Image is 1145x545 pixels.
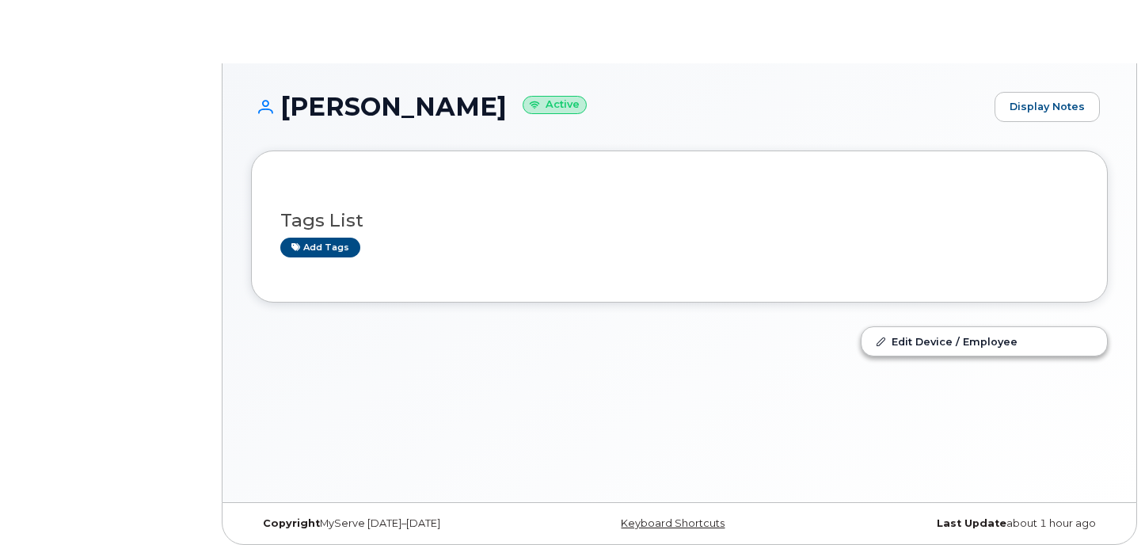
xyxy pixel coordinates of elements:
[523,96,587,114] small: Active
[251,93,987,120] h1: [PERSON_NAME]
[995,92,1100,122] a: Display Notes
[862,327,1107,356] a: Edit Device / Employee
[822,517,1108,530] div: about 1 hour ago
[251,517,537,530] div: MyServe [DATE]–[DATE]
[280,238,360,257] a: Add tags
[621,517,725,529] a: Keyboard Shortcuts
[937,517,1006,529] strong: Last Update
[280,211,1078,231] h3: Tags List
[263,517,320,529] strong: Copyright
